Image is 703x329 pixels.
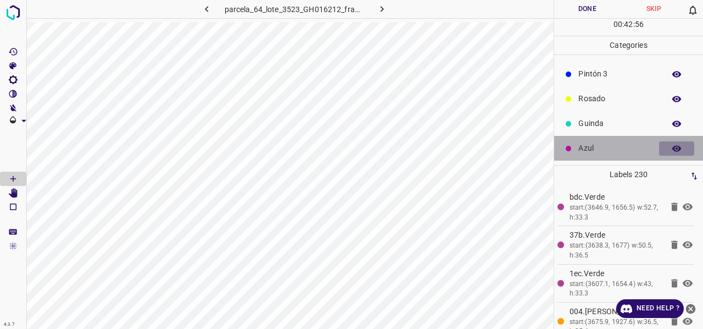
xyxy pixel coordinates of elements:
[578,142,659,154] p: Azul
[570,241,662,260] div: start:(3638.3, 1677) w:50.5, h:36.5
[570,203,662,222] div: start:(3646.9, 1656.5) w:52.7, h:33.3
[554,36,703,54] p: Categories
[570,268,662,279] p: 1ec.Verde
[616,299,684,318] a: Need Help ?
[554,62,703,86] div: Pintón 3
[554,136,703,161] div: Azul
[578,93,659,105] p: Rosado
[613,19,622,30] p: 00
[1,320,18,329] div: 4.3.7
[3,3,23,23] img: logo
[578,68,659,80] p: Pintón 3
[613,19,644,36] div: : :
[225,3,365,18] h6: parcela_64_lote_3523_GH016212_frame_00193_186719.jpg
[578,118,659,129] p: Guinda
[570,191,662,203] p: bdc.Verde
[570,279,662,299] div: start:(3607.1, 1654.4) w:43, h:33.3
[570,229,662,241] p: 37b.Verde
[557,166,700,184] p: Labels 230
[570,306,662,317] p: 004.[PERSON_NAME]
[684,299,698,318] button: close-help
[554,111,703,136] div: Guinda
[554,86,703,111] div: Rosado
[635,19,644,30] p: 56
[624,19,633,30] p: 42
